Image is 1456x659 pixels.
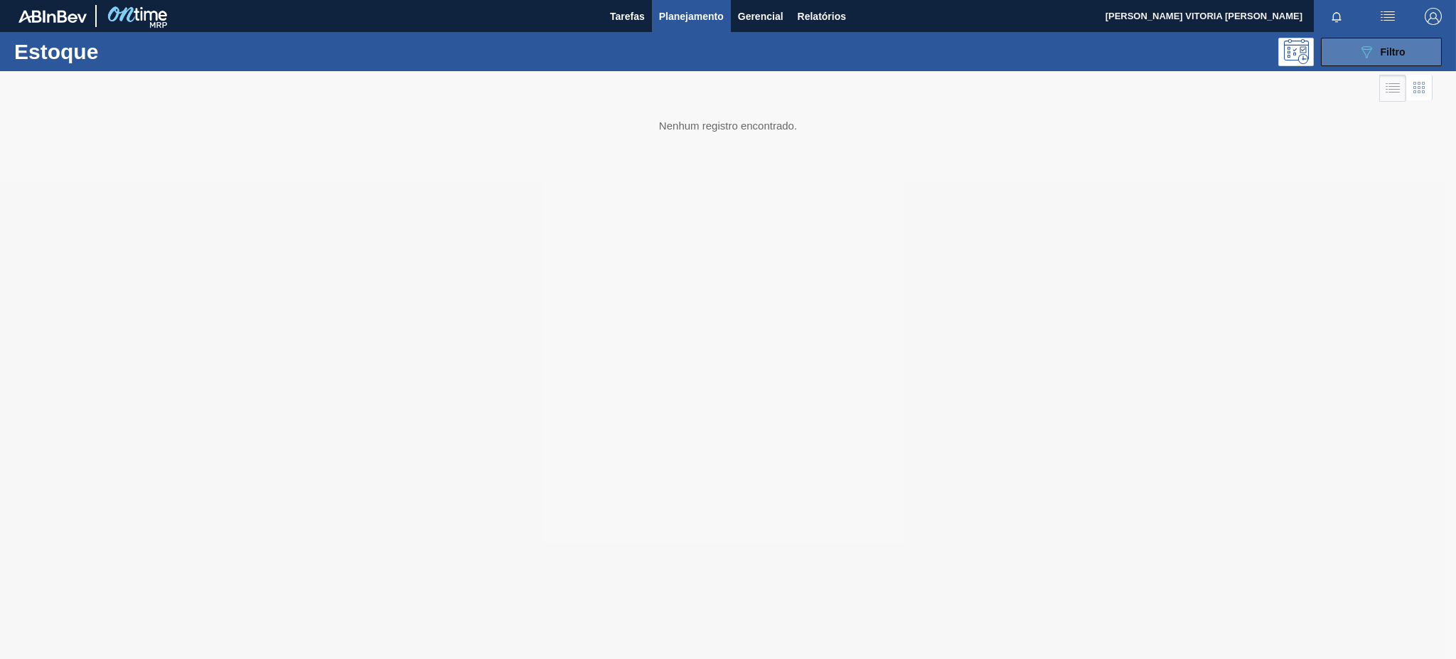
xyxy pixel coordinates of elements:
[1381,46,1406,58] span: Filtro
[1321,38,1442,66] button: Filtro
[1425,8,1442,25] img: Logout
[1379,8,1396,25] img: userActions
[738,8,783,25] span: Gerencial
[14,43,229,60] h1: Estoque
[610,8,645,25] span: Tarefas
[1278,38,1314,66] div: Pogramando: nenhum usuário selecionado
[18,10,87,23] img: TNhmsLtSVTkK8tSr43FrP2fwEKptu5GPRR3wAAAABJRU5ErkJggg==
[659,8,724,25] span: Planejamento
[798,8,846,25] span: Relatórios
[1314,6,1359,26] button: Notificações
